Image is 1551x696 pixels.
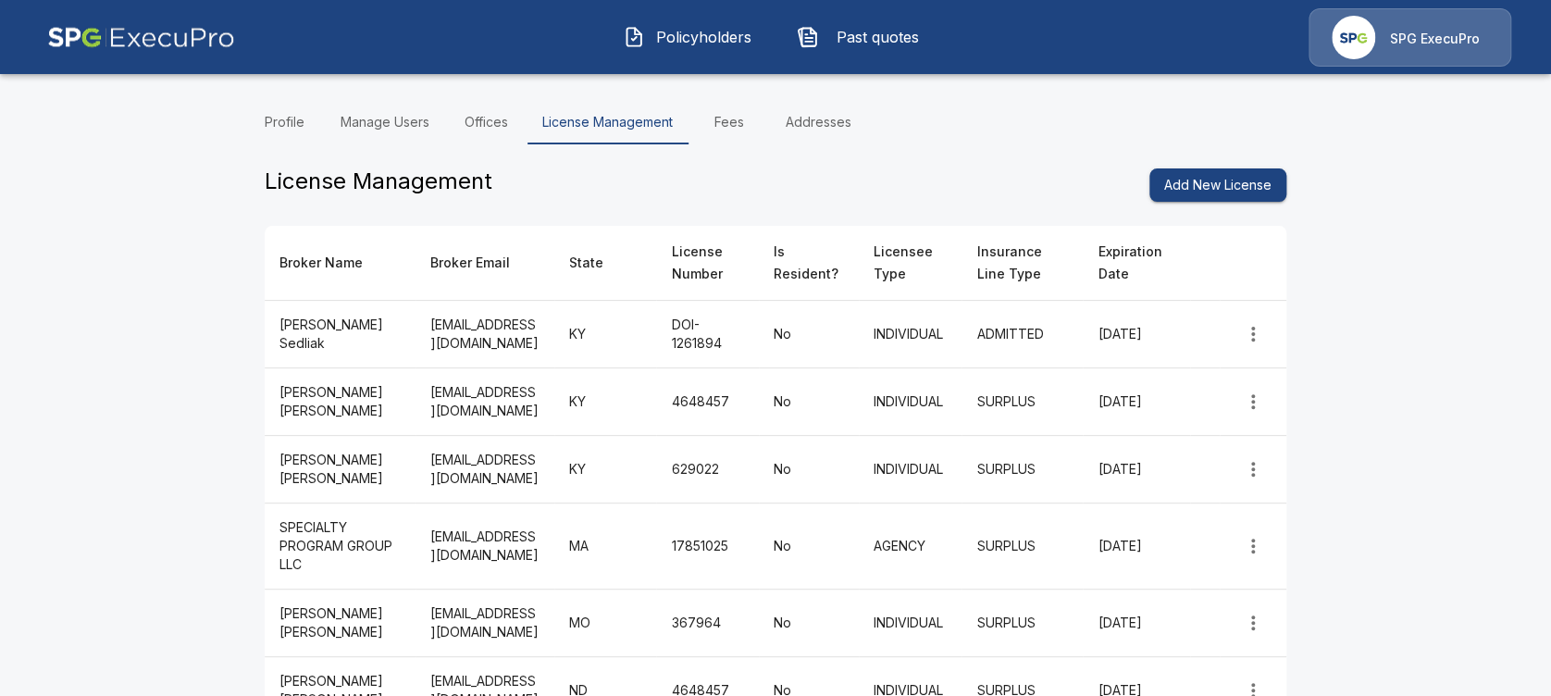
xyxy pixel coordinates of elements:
td: ADMITTED [962,301,1083,368]
th: License Number [656,226,758,301]
button: more [1235,604,1272,641]
td: DOI-1261894 [656,301,758,368]
td: [EMAIL_ADDRESS][DOMAIN_NAME] [416,436,555,503]
td: No [759,503,859,590]
button: Policyholders IconPolicyholders [609,13,768,61]
td: [EMAIL_ADDRESS][DOMAIN_NAME] [416,590,555,657]
img: AA Logo [47,8,235,67]
button: more [1235,528,1272,565]
td: [DATE] [1083,436,1190,503]
td: MA [554,503,656,590]
th: Licensee Type [859,226,962,301]
button: Past quotes IconPast quotes [783,13,942,61]
td: SPECIALTY PROGRAM GROUP LLC [265,503,416,590]
td: 367964 [656,590,758,657]
span: Past quotes [826,26,928,48]
a: Offices [444,100,527,144]
a: Fees [688,100,771,144]
img: Past quotes Icon [797,26,819,48]
td: KY [554,301,656,368]
td: KY [554,436,656,503]
td: [PERSON_NAME] [PERSON_NAME] [265,368,416,436]
td: SURPLUS [962,590,1083,657]
th: Expiration Date [1083,226,1190,301]
a: Agency IconSPG ExecuPro [1309,8,1511,67]
td: [EMAIL_ADDRESS][DOMAIN_NAME] [416,503,555,590]
td: 17851025 [656,503,758,590]
td: SURPLUS [962,368,1083,436]
td: AGENCY [859,503,962,590]
button: more [1235,383,1272,420]
td: MO [554,590,656,657]
th: Broker Name [265,226,416,301]
a: Profile [242,100,326,144]
button: more [1235,316,1272,353]
a: License Management [527,100,688,144]
td: INDIVIDUAL [859,436,962,503]
p: SPG ExecuPro [1390,30,1480,48]
button: Add New License [1149,168,1286,203]
img: Agency Icon [1332,16,1375,59]
td: [DATE] [1083,368,1190,436]
td: [PERSON_NAME] [PERSON_NAME] [265,436,416,503]
td: [EMAIL_ADDRESS][DOMAIN_NAME] [416,368,555,436]
a: Addresses [771,100,866,144]
td: SURPLUS [962,436,1083,503]
button: more [1235,451,1272,488]
span: Policyholders [652,26,754,48]
td: No [759,301,859,368]
td: No [759,590,859,657]
td: [PERSON_NAME] [PERSON_NAME] [265,590,416,657]
td: [DATE] [1083,503,1190,590]
a: Manage Users [326,100,444,144]
div: Settings Tabs [242,100,1309,144]
th: State [554,226,656,301]
td: [EMAIL_ADDRESS][DOMAIN_NAME] [416,301,555,368]
td: INDIVIDUAL [859,590,962,657]
td: 4648457 [656,368,758,436]
td: [DATE] [1083,301,1190,368]
td: 629022 [656,436,758,503]
img: Policyholders Icon [623,26,645,48]
td: INDIVIDUAL [859,301,962,368]
td: KY [554,368,656,436]
td: INDIVIDUAL [859,368,962,436]
td: No [759,368,859,436]
td: [PERSON_NAME] Sedliak [265,301,416,368]
th: Broker Email [416,226,555,301]
th: Insurance Line Type [962,226,1083,301]
td: No [759,436,859,503]
td: [DATE] [1083,590,1190,657]
td: SURPLUS [962,503,1083,590]
h5: License Management [265,167,492,196]
th: Is Resident? [759,226,859,301]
